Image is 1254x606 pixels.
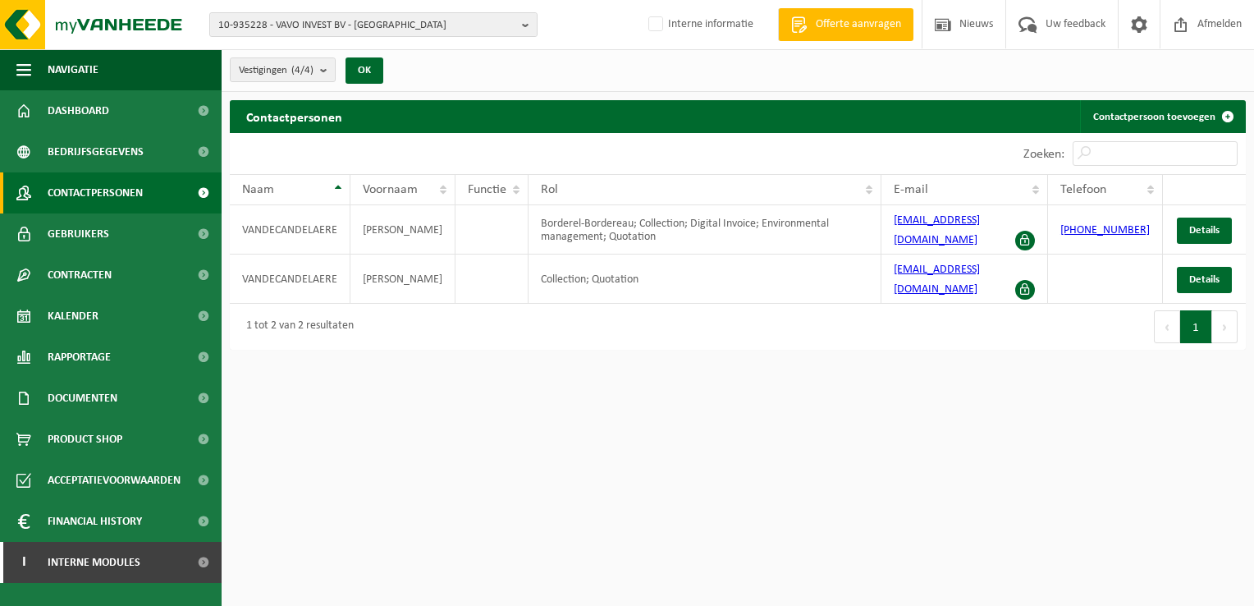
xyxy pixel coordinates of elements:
[350,205,455,255] td: [PERSON_NAME]
[230,205,350,255] td: VANDECANDELAERE
[209,12,538,37] button: 10-935228 - VAVO INVEST BV - [GEOGRAPHIC_DATA]
[346,57,383,84] button: OK
[1060,224,1150,236] a: [PHONE_NUMBER]
[230,57,336,82] button: Vestigingen(4/4)
[1177,267,1232,293] a: Details
[48,378,117,419] span: Documenten
[1212,310,1238,343] button: Next
[48,255,112,296] span: Contracten
[230,255,350,304] td: VANDECANDELAERE
[350,255,455,304] td: [PERSON_NAME]
[239,58,313,83] span: Vestigingen
[48,296,98,337] span: Kalender
[1154,310,1180,343] button: Previous
[812,16,905,33] span: Offerte aanvragen
[16,542,31,583] span: I
[48,501,142,542] span: Financial History
[541,183,558,196] span: Rol
[291,65,313,76] count: (4/4)
[1189,274,1220,285] span: Details
[468,183,506,196] span: Functie
[242,183,274,196] span: Naam
[529,255,881,304] td: Collection; Quotation
[1023,148,1064,161] label: Zoeken:
[1060,183,1106,196] span: Telefoon
[230,100,359,132] h2: Contactpersonen
[363,183,418,196] span: Voornaam
[894,183,928,196] span: E-mail
[778,8,913,41] a: Offerte aanvragen
[48,337,111,378] span: Rapportage
[894,214,980,246] a: [EMAIL_ADDRESS][DOMAIN_NAME]
[1180,310,1212,343] button: 1
[48,90,109,131] span: Dashboard
[48,460,181,501] span: Acceptatievoorwaarden
[1189,225,1220,236] span: Details
[645,12,753,37] label: Interne informatie
[48,172,143,213] span: Contactpersonen
[48,49,98,90] span: Navigatie
[529,205,881,255] td: Borderel-Bordereau; Collection; Digital Invoice; Environmental management; Quotation
[894,264,980,296] a: [EMAIL_ADDRESS][DOMAIN_NAME]
[48,542,140,583] span: Interne modules
[1080,100,1244,133] a: Contactpersoon toevoegen
[238,312,354,342] div: 1 tot 2 van 2 resultaten
[48,131,144,172] span: Bedrijfsgegevens
[218,13,515,38] span: 10-935228 - VAVO INVEST BV - [GEOGRAPHIC_DATA]
[1177,218,1232,244] a: Details
[48,213,109,255] span: Gebruikers
[48,419,122,460] span: Product Shop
